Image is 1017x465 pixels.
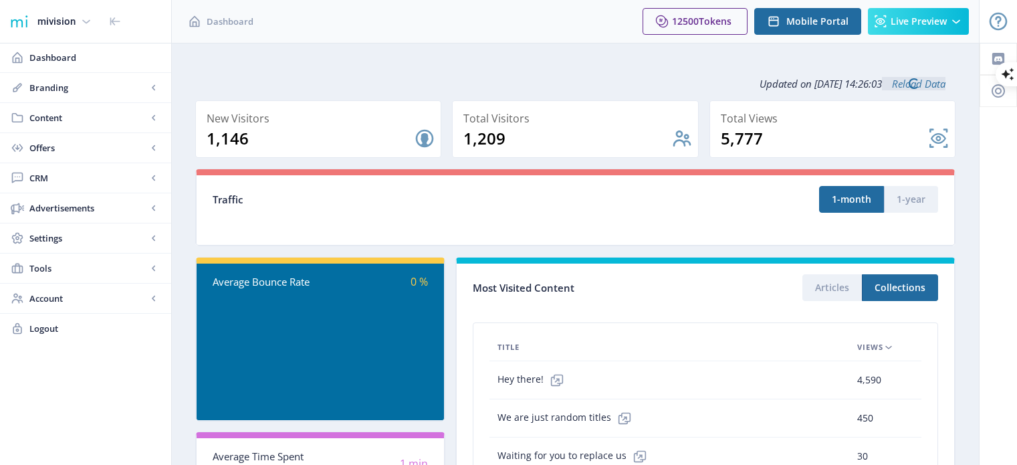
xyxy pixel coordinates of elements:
[29,231,147,245] span: Settings
[857,372,881,388] span: 4,590
[891,16,947,27] span: Live Preview
[643,8,748,35] button: 12500Tokens
[29,171,147,185] span: CRM
[195,67,955,100] div: Updated on [DATE] 14:26:03
[857,410,873,426] span: 450
[721,128,928,149] div: 5,777
[868,8,969,35] button: Live Preview
[819,186,884,213] button: 1-month
[37,7,76,36] div: mivision
[497,339,520,355] span: Title
[497,367,570,393] span: Hey there!
[29,81,147,94] span: Branding
[29,51,160,64] span: Dashboard
[699,15,731,27] span: Tokens
[29,141,147,155] span: Offers
[207,128,414,149] div: 1,146
[207,109,435,128] div: New Visitors
[213,192,576,207] div: Traffic
[882,77,945,90] a: Reload Data
[8,11,29,32] img: 1f20cf2a-1a19-485c-ac21-848c7d04f45b.png
[29,322,160,335] span: Logout
[786,16,849,27] span: Mobile Portal
[411,274,428,289] span: 0 %
[207,15,253,28] span: Dashboard
[802,274,862,301] button: Articles
[721,109,949,128] div: Total Views
[29,201,147,215] span: Advertisements
[473,278,705,298] div: Most Visited Content
[29,111,147,124] span: Content
[862,274,938,301] button: Collections
[463,109,692,128] div: Total Visitors
[884,186,938,213] button: 1-year
[213,274,320,290] div: Average Bounce Rate
[29,292,147,305] span: Account
[497,405,638,432] span: We are just random titles
[29,262,147,275] span: Tools
[857,448,868,464] span: 30
[754,8,861,35] button: Mobile Portal
[857,339,883,355] span: Views
[463,128,671,149] div: 1,209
